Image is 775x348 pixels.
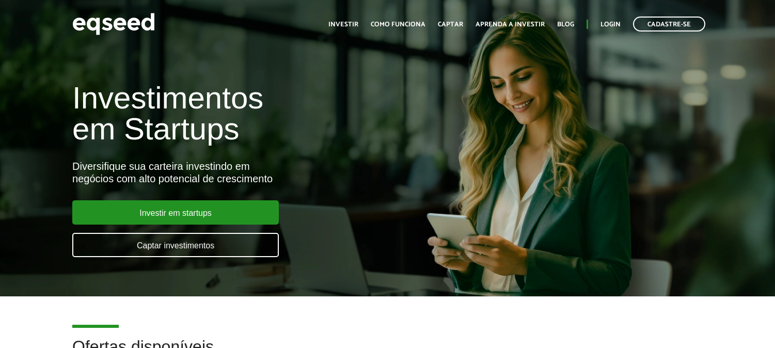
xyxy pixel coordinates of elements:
a: Investir em startups [72,200,279,225]
a: Blog [557,21,574,28]
img: EqSeed [72,10,155,38]
a: Investir [328,21,358,28]
a: Captar investimentos [72,233,279,257]
a: Aprenda a investir [476,21,545,28]
div: Diversifique sua carteira investindo em negócios com alto potencial de crescimento [72,160,445,185]
a: Captar [438,21,463,28]
a: Login [600,21,621,28]
a: Cadastre-se [633,17,705,31]
h1: Investimentos em Startups [72,83,445,145]
a: Como funciona [371,21,425,28]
